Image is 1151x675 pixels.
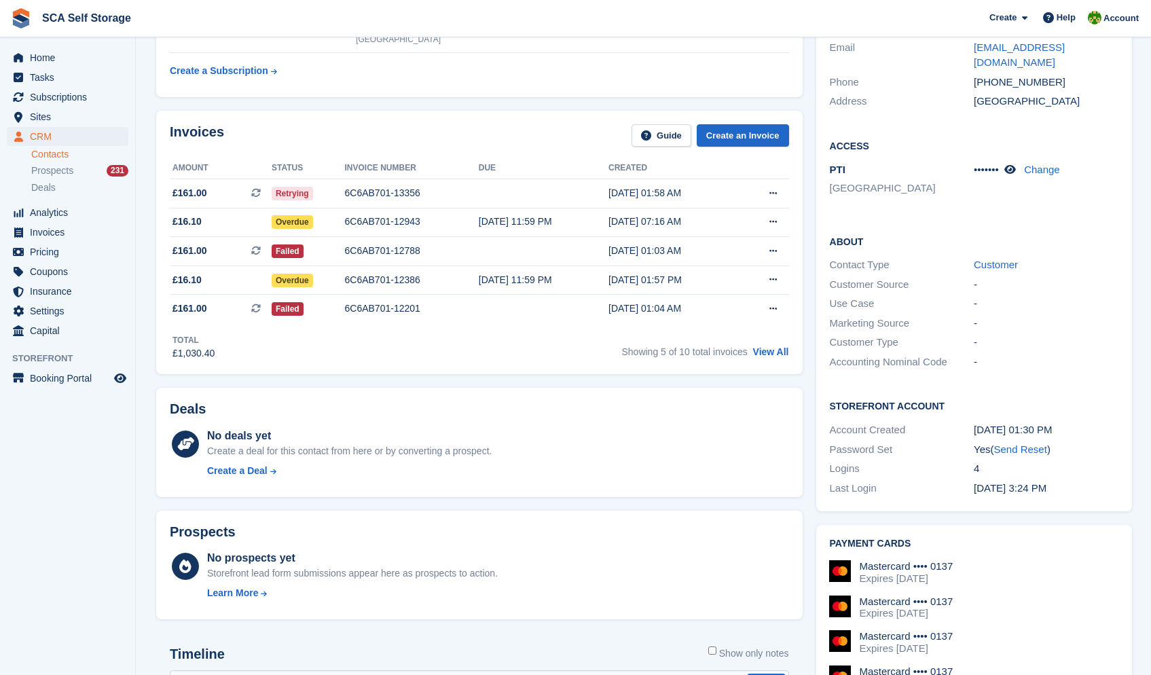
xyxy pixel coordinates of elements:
[30,369,111,388] span: Booking Portal
[345,244,479,258] div: 6C6AB701-12788
[830,481,974,496] div: Last Login
[830,277,974,293] div: Customer Source
[830,164,845,175] span: PTI
[860,607,953,619] div: Expires [DATE]
[345,215,479,229] div: 6C6AB701-12943
[107,165,128,177] div: 231
[7,127,128,146] a: menu
[7,321,128,340] a: menu
[974,461,1118,477] div: 4
[170,64,268,78] div: Create a Subscription
[974,296,1118,312] div: -
[991,443,1050,455] span: ( )
[30,107,111,126] span: Sites
[31,164,128,178] a: Prospects 231
[830,399,1118,412] h2: Storefront Account
[974,482,1046,494] time: 2025-07-17 14:24:49 UTC
[30,242,111,261] span: Pricing
[830,539,1118,549] h2: Payment cards
[1088,11,1101,24] img: Sam Chapman
[830,181,974,196] li: [GEOGRAPHIC_DATA]
[1057,11,1076,24] span: Help
[974,94,1118,109] div: [GEOGRAPHIC_DATA]
[272,215,313,229] span: Overdue
[829,596,851,617] img: Mastercard Logo
[479,273,608,287] div: [DATE] 11:59 PM
[7,282,128,301] a: menu
[7,107,128,126] a: menu
[170,124,224,147] h2: Invoices
[974,316,1118,331] div: -
[207,444,492,458] div: Create a deal for this contact from here or by converting a prospect.
[172,186,207,200] span: £161.00
[479,215,608,229] div: [DATE] 11:59 PM
[830,94,974,109] div: Address
[170,646,225,662] h2: Timeline
[11,8,31,29] img: stora-icon-8386f47178a22dfd0bd8f6a31ec36ba5ce8667c1dd55bd0f319d3a0aa187defe.svg
[30,88,111,107] span: Subscriptions
[30,262,111,281] span: Coupons
[31,164,73,177] span: Prospects
[30,282,111,301] span: Insurance
[7,302,128,321] a: menu
[974,354,1118,370] div: -
[974,41,1065,69] a: [EMAIL_ADDRESS][DOMAIN_NAME]
[172,346,215,361] div: £1,030.40
[753,346,789,357] a: View All
[830,422,974,438] div: Account Created
[272,274,313,287] span: Overdue
[860,596,953,608] div: Mastercard •••• 0137
[272,302,304,316] span: Failed
[860,642,953,655] div: Expires [DATE]
[356,33,503,45] div: [GEOGRAPHIC_DATA]
[830,257,974,273] div: Contact Type
[830,335,974,350] div: Customer Type
[172,244,207,258] span: £161.00
[345,186,479,200] div: 6C6AB701-13356
[31,181,128,195] a: Deals
[207,464,492,478] a: Create a Deal
[829,560,851,582] img: Mastercard Logo
[272,187,313,200] span: Retrying
[272,158,345,179] th: Status
[172,334,215,346] div: Total
[30,127,111,146] span: CRM
[708,646,789,661] label: Show only notes
[272,244,304,258] span: Failed
[7,88,128,107] a: menu
[608,273,738,287] div: [DATE] 01:57 PM
[1024,164,1060,175] a: Change
[30,48,111,67] span: Home
[989,11,1017,24] span: Create
[974,164,999,175] span: •••••••
[30,223,111,242] span: Invoices
[31,148,128,161] a: Contacts
[37,7,136,29] a: SCA Self Storage
[860,560,953,572] div: Mastercard •••• 0137
[974,422,1118,438] div: [DATE] 01:30 PM
[172,302,207,316] span: £161.00
[632,124,691,147] a: Guide
[7,203,128,222] a: menu
[7,262,128,281] a: menu
[207,586,498,600] a: Learn More
[1103,12,1139,25] span: Account
[829,630,851,652] img: Mastercard Logo
[170,401,206,417] h2: Deals
[31,181,56,194] span: Deals
[170,524,236,540] h2: Prospects
[860,572,953,585] div: Expires [DATE]
[207,428,492,444] div: No deals yet
[7,68,128,87] a: menu
[207,550,498,566] div: No prospects yet
[608,186,738,200] div: [DATE] 01:58 AM
[608,244,738,258] div: [DATE] 01:03 AM
[974,277,1118,293] div: -
[830,461,974,477] div: Logins
[830,316,974,331] div: Marketing Source
[608,215,738,229] div: [DATE] 07:16 AM
[7,223,128,242] a: menu
[7,48,128,67] a: menu
[30,302,111,321] span: Settings
[7,369,128,388] a: menu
